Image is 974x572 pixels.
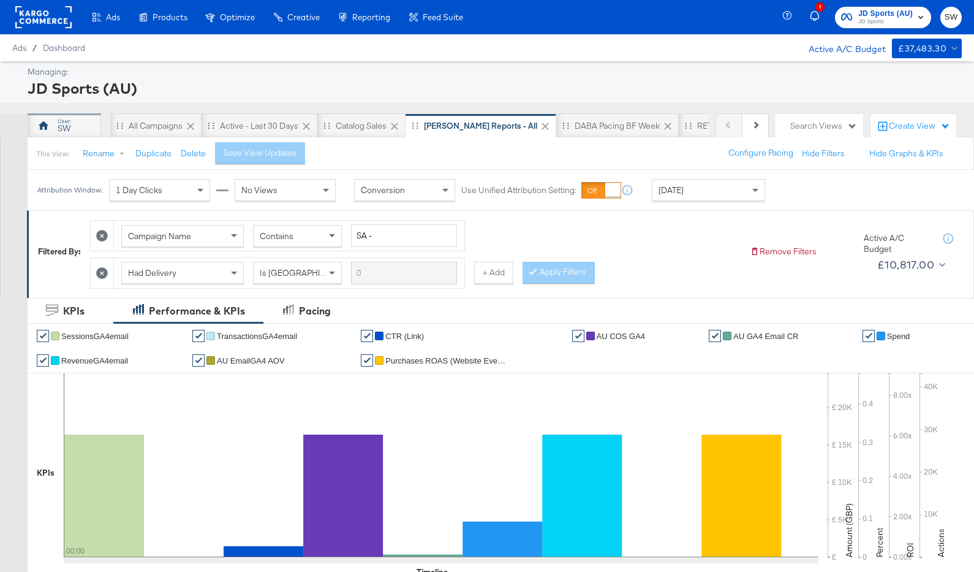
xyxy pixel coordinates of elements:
input: Enter a search term [351,224,457,247]
span: Products [153,12,187,22]
div: Drag to reorder tab [323,122,330,129]
span: Feed Suite [423,12,463,22]
span: / [26,43,43,53]
span: RevenueGA4email [61,356,128,365]
button: Hide Filters [802,148,845,159]
span: [DATE] [659,185,684,196]
span: CTR (Link) [385,332,424,341]
button: JD Sports (AU)JD Sports [835,7,931,28]
span: Ads [106,12,120,22]
span: AU EmailGA4 AOV [217,356,285,365]
a: ✔ [37,354,49,367]
button: £37,483.30 [892,39,962,58]
span: Ads [12,43,26,53]
div: DABA Pacing BF Week [575,120,660,132]
div: Drag to reorder tab [116,122,123,129]
a: ✔ [37,330,49,342]
span: SW [945,10,957,25]
div: 1 [815,2,825,12]
div: JD Sports (AU) [28,78,959,99]
div: SW [58,123,70,134]
div: Active A/C Budget [796,39,886,57]
text: Actions [935,528,946,557]
span: Purchases ROAS (Website Events) [385,356,508,365]
span: Campaign Name [128,231,191,242]
div: Drag to reorder tab [685,122,692,129]
button: £10,817.00 [872,255,948,275]
button: SW [940,7,962,28]
div: KPIs [37,467,55,479]
button: Remove Filters [750,246,817,257]
span: No Views [241,185,277,196]
button: + Add [474,262,513,284]
a: ✔ [361,330,373,342]
div: Performance & KPIs [149,304,245,318]
div: £10,817.00 [877,256,934,274]
span: Spend [887,332,910,341]
a: ✔ [709,330,721,342]
button: Duplicate [135,148,172,159]
span: JD Sports [858,17,913,27]
span: Conversion [361,185,405,196]
span: Had Delivery [128,267,176,278]
input: Enter a search term [351,262,457,284]
div: Create View [889,120,950,132]
span: AU COS GA4 [597,332,645,341]
div: Search Views [790,120,857,132]
text: Percent [874,528,885,557]
span: TransactionsGA4email [217,332,297,341]
a: ✔ [572,330,584,342]
div: Drag to reorder tab [208,122,214,129]
span: AU GA4 Email CR [733,332,798,341]
button: Rename [74,143,138,165]
div: Pacing [299,304,331,318]
button: Delete [181,148,206,159]
div: Managing: [28,66,959,78]
span: Creative [287,12,320,22]
span: Is [GEOGRAPHIC_DATA] [260,267,353,278]
label: Use Unified Attribution Setting: [461,185,576,196]
a: ✔ [192,330,205,342]
div: [PERSON_NAME] Reports - All [424,120,537,132]
button: Configure Pacing [720,142,802,164]
span: 1 Day Clicks [116,185,162,196]
span: Contains [260,231,293,242]
span: SessionsGA4email [61,332,129,341]
span: Optimize [220,12,255,22]
button: 1 [808,6,829,29]
span: Reporting [352,12,390,22]
text: ROI [905,543,916,557]
div: Catalog Sales [336,120,387,132]
a: ✔ [863,330,875,342]
div: RET Pacing BF Week [697,120,774,132]
div: Drag to reorder tab [412,122,418,129]
span: JD Sports (AU) [858,7,913,20]
a: ✔ [192,354,205,367]
div: All Campaigns [129,120,183,132]
div: This View: [37,149,69,159]
div: KPIs [63,304,85,318]
a: Dashboard [43,43,85,53]
div: Active - Last 30 Days [220,120,298,132]
div: Attribution Window: [37,186,103,194]
div: Filtered By: [38,246,81,257]
button: Hide Graphs & KPIs [869,148,943,159]
div: £37,483.30 [898,41,946,56]
div: Active A/C Budget [864,232,931,255]
text: Amount (GBP) [844,503,855,557]
a: ✔ [361,354,373,367]
div: Drag to reorder tab [562,122,569,129]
